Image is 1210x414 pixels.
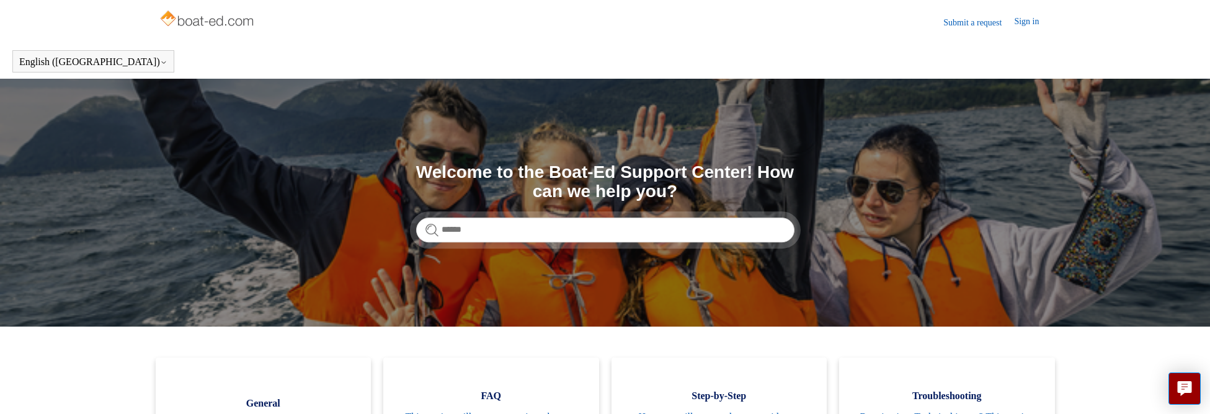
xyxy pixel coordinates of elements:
a: Sign in [1014,15,1051,30]
button: Live chat [1168,372,1201,405]
a: Submit a request [943,16,1014,29]
span: FAQ [402,389,581,403]
span: Troubleshooting [858,389,1036,403]
span: Step-by-Step [630,389,809,403]
span: General [174,396,353,411]
img: Boat-Ed Help Center home page [159,7,257,32]
h1: Welcome to the Boat-Ed Support Center! How can we help you? [416,163,794,201]
input: Search [416,218,794,242]
button: English ([GEOGRAPHIC_DATA]) [19,56,167,68]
